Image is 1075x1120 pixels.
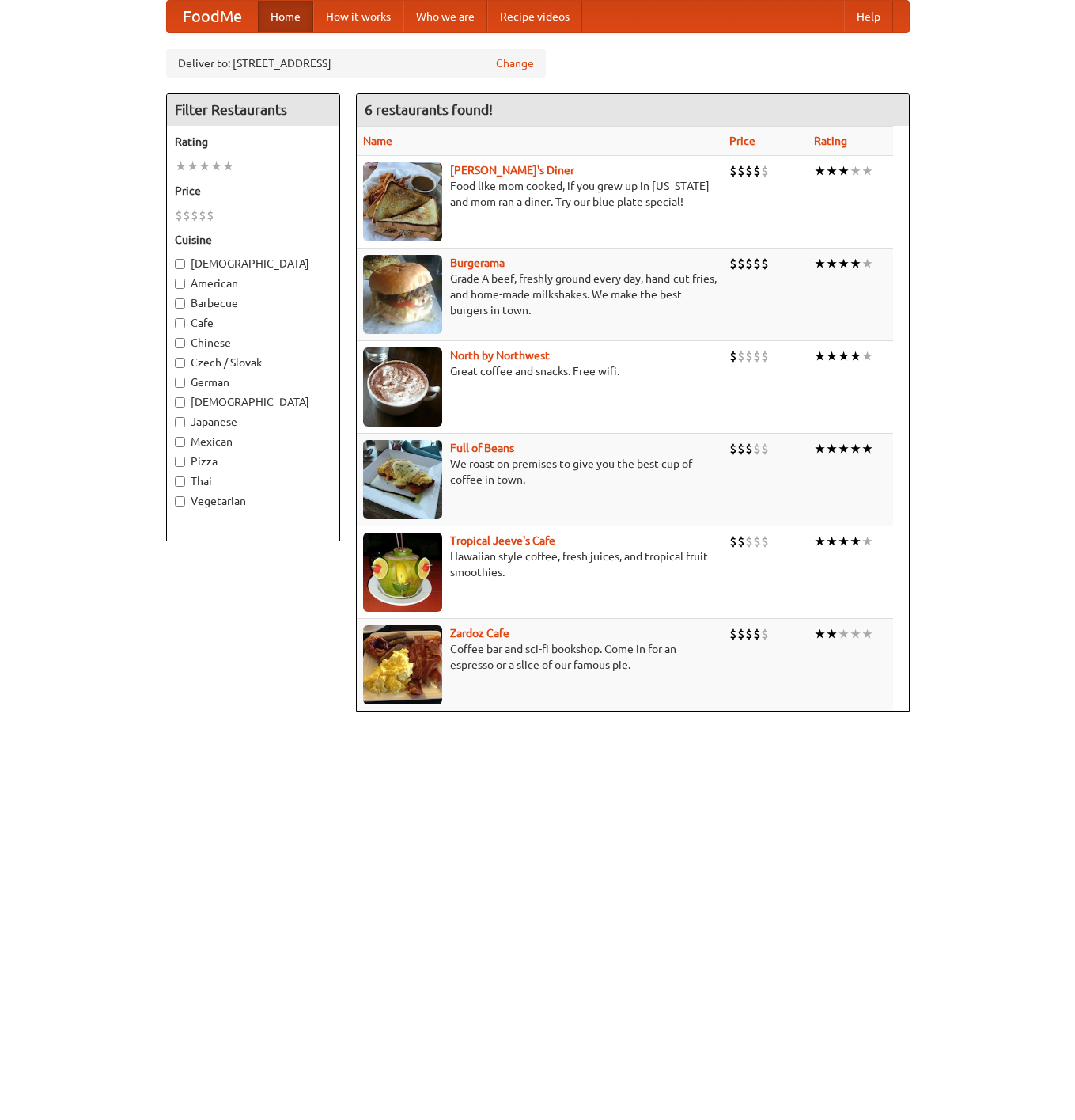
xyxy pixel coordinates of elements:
[729,440,737,457] li: $
[745,625,753,643] li: $
[175,134,331,150] h5: Rating
[861,440,873,457] li: ★
[729,533,737,550] li: $
[363,255,442,334] img: burgerama.jpg
[761,625,769,643] li: $
[753,255,761,272] li: $
[191,207,199,224] li: $
[745,440,753,457] li: $
[838,255,850,272] li: ★
[814,347,826,365] li: ★
[761,533,769,550] li: $
[753,440,761,457] li: $
[826,162,838,180] li: ★
[850,162,861,180] li: ★
[175,318,185,328] input: Cafe
[175,358,185,368] input: Czech / Slovak
[838,347,850,365] li: ★
[363,162,442,241] img: sallys.jpg
[187,158,199,175] li: ★
[363,641,717,673] p: Coffee bar and sci-fi bookshop. Come in for an espresso or a slice of our famous pie.
[450,627,509,640] a: Zardoz Cafe
[814,162,826,180] li: ★
[838,533,850,550] li: ★
[175,378,185,388] input: German
[861,625,873,643] li: ★
[175,454,331,469] label: Pizza
[210,158,222,175] li: ★
[844,1,893,32] a: Help
[199,207,206,224] li: $
[826,347,838,365] li: ★
[814,440,826,457] li: ★
[850,625,861,643] li: ★
[850,255,861,272] li: ★
[363,440,442,519] img: beans.jpg
[175,414,331,430] label: Japanese
[175,315,331,331] label: Cafe
[175,493,331,509] label: Vegetarian
[175,374,331,390] label: German
[838,162,850,180] li: ★
[861,533,873,550] li: ★
[826,625,838,643] li: ★
[737,533,745,550] li: $
[753,347,761,365] li: $
[175,338,185,348] input: Chinese
[861,162,873,180] li: ★
[175,259,185,269] input: [DEMOGRAPHIC_DATA]
[403,1,487,32] a: Who we are
[206,207,214,224] li: $
[363,533,442,612] img: jeeves.jpg
[175,335,331,351] label: Chinese
[450,164,574,177] b: [PERSON_NAME]'s Diner
[175,457,185,467] input: Pizza
[729,347,737,365] li: $
[753,625,761,643] li: $
[737,255,745,272] li: $
[737,440,745,457] li: $
[814,135,847,147] a: Rating
[313,1,403,32] a: How it works
[363,625,442,704] img: zardoz.jpg
[753,162,761,180] li: $
[761,162,769,180] li: $
[753,533,761,550] li: $
[175,207,183,224] li: $
[450,349,550,362] a: North by Northwest
[745,162,753,180] li: $
[737,162,745,180] li: $
[175,476,185,487] input: Thai
[838,440,850,457] li: ★
[838,625,850,643] li: ★
[175,295,331,311] label: Barbecue
[363,271,717,318] p: Grade A beef, freshly ground every day, hand-cut fries, and home-made milkshakes. We make the bes...
[745,533,753,550] li: $
[363,456,717,488] p: We roast on premises to give you the best cup of coffee in town.
[363,178,717,210] p: Food like mom cooked, if you grew up in [US_STATE] and mom ran a diner. Try our blue plate special!
[363,363,717,379] p: Great coffee and snacks. Free wifi.
[222,158,234,175] li: ★
[199,158,210,175] li: ★
[175,232,331,248] h5: Cuisine
[363,549,717,580] p: Hawaiian style coffee, fresh juices, and tropical fruit smoothies.
[175,279,185,289] input: American
[737,625,745,643] li: $
[761,255,769,272] li: $
[450,534,555,547] b: Tropical Jeeve's Cafe
[729,255,737,272] li: $
[175,275,331,291] label: American
[365,102,493,117] ng-pluralize: 6 restaurants found!
[814,255,826,272] li: ★
[745,255,753,272] li: $
[258,1,313,32] a: Home
[850,440,861,457] li: ★
[167,94,339,126] h4: Filter Restaurants
[175,183,331,199] h5: Price
[450,256,505,269] a: Burgerama
[729,162,737,180] li: $
[745,347,753,365] li: $
[175,397,185,408] input: [DEMOGRAPHIC_DATA]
